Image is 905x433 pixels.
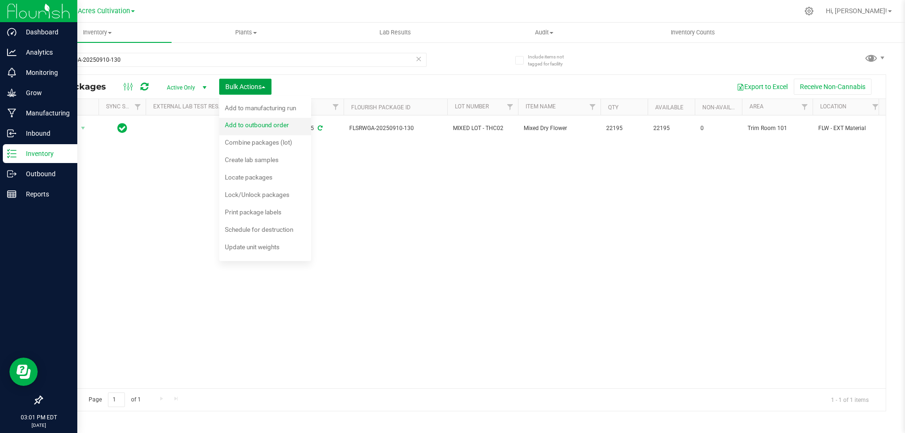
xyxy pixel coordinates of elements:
span: Combine packages (lot) [225,139,292,146]
p: Grow [16,87,73,98]
a: External Lab Test Result [153,103,227,110]
span: Print package labels [225,208,281,216]
p: Manufacturing [16,107,73,119]
inline-svg: Inbound [7,129,16,138]
span: 1 - 1 of 1 items [823,392,876,407]
p: Dashboard [16,26,73,38]
inline-svg: Monitoring [7,68,16,77]
span: In Sync [117,122,127,135]
span: FLSRWGA-20250910-130 [349,124,442,133]
span: Locate packages [225,173,272,181]
p: Inbound [16,128,73,139]
p: Reports [16,188,73,200]
a: Inventory Counts [618,23,767,42]
a: Item Name [526,103,556,110]
inline-svg: Inventory [7,149,16,158]
input: 1 [108,392,125,407]
span: Add to outbound order [225,121,289,129]
a: Filter [868,99,883,115]
span: Audit [470,28,618,37]
span: Lab Results [367,28,424,37]
span: Hi, [PERSON_NAME]! [826,7,887,15]
a: Flourish Package ID [351,104,411,111]
span: Page of 1 [81,392,148,407]
span: 22195 [653,124,689,133]
span: FLW - EXT Material [818,124,878,133]
span: Update unit weights [225,243,280,251]
span: MIXED LOT - THC02 [453,124,512,133]
a: Filter [328,99,344,115]
inline-svg: Dashboard [7,27,16,37]
p: Inventory [16,148,73,159]
inline-svg: Analytics [7,48,16,57]
span: All Packages [49,82,115,92]
a: Audit [469,23,618,42]
button: Receive Non-Cannabis [794,79,872,95]
input: Search Package ID, Item Name, SKU, Lot or Part Number... [41,53,427,67]
button: Bulk Actions [219,79,271,95]
span: Add to manufacturing run [225,104,296,112]
span: Schedule for destruction [225,226,293,233]
p: Outbound [16,168,73,180]
a: Filter [797,99,813,115]
p: [DATE] [4,422,73,429]
div: Manage settings [803,7,815,16]
a: Filter [585,99,601,115]
span: Plants [172,28,320,37]
span: Trim Room 101 [748,124,807,133]
span: Clear [415,53,422,65]
a: Available [655,104,683,111]
inline-svg: Manufacturing [7,108,16,118]
span: Green Acres Cultivation [58,7,130,15]
span: Mixed Dry Flower [524,124,595,133]
span: select [77,122,89,135]
span: Bulk Actions [225,83,265,90]
iframe: Resource center [9,358,38,386]
a: Non-Available [702,104,744,111]
a: Sync Status [106,103,142,110]
p: Analytics [16,47,73,58]
span: Lock/Unlock packages [225,191,289,198]
a: Area [749,103,764,110]
a: Lot Number [455,103,489,110]
span: 22195 [606,124,642,133]
a: Qty [608,104,618,111]
span: Inventory Counts [658,28,728,37]
span: 0 [700,124,736,133]
inline-svg: Outbound [7,169,16,179]
p: 03:01 PM EDT [4,413,73,422]
a: Plants [172,23,321,42]
a: Filter [130,99,146,115]
p: Monitoring [16,67,73,78]
a: Lab Results [321,23,469,42]
span: Inventory [23,28,172,37]
span: Create lab samples [225,156,279,163]
a: Location [820,103,847,110]
inline-svg: Grow [7,88,16,98]
button: Export to Excel [731,79,794,95]
inline-svg: Reports [7,189,16,199]
a: Inventory [23,23,172,42]
a: Filter [502,99,518,115]
span: Sync from Compliance System [316,125,322,131]
span: Include items not tagged for facility [528,53,575,67]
